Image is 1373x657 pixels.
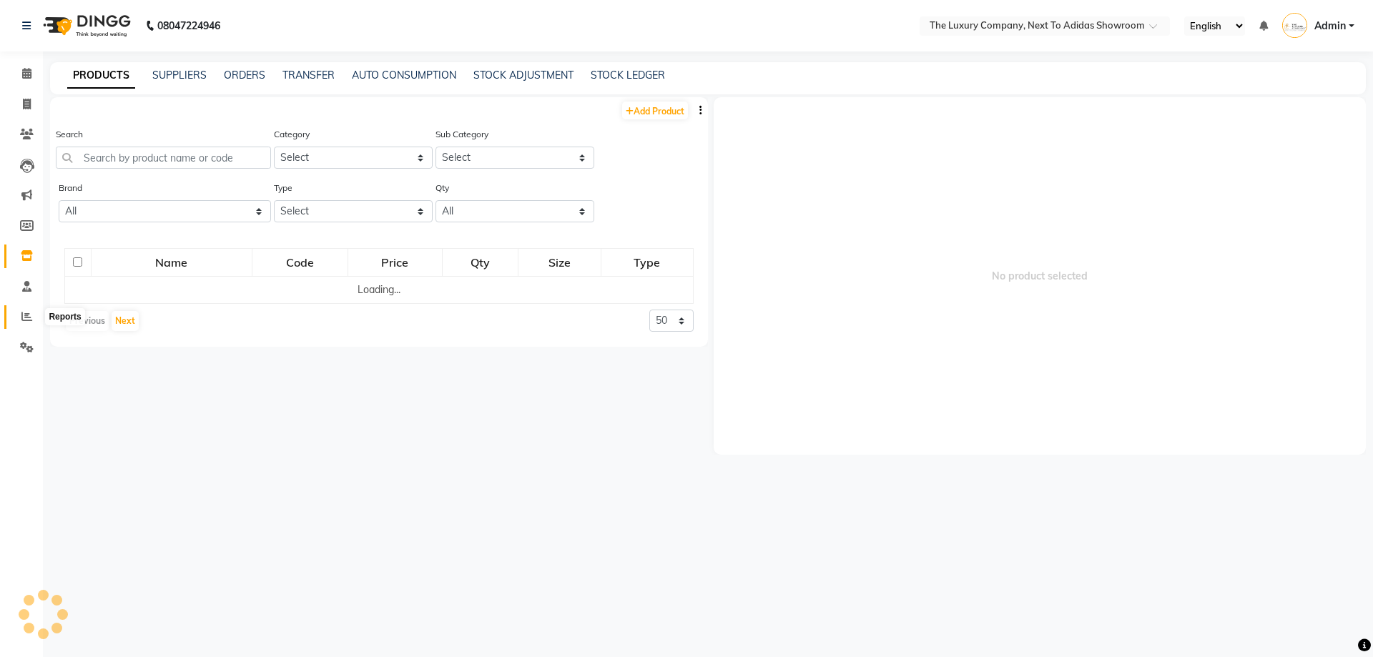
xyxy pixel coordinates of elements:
a: STOCK LEDGER [591,69,665,81]
div: Price [349,250,441,275]
a: TRANSFER [282,69,335,81]
label: Qty [435,182,449,194]
a: PRODUCTS [67,63,135,89]
a: SUPPLIERS [152,69,207,81]
button: Next [112,311,139,331]
label: Brand [59,182,82,194]
div: Qty [443,250,517,275]
span: Admin [1314,19,1346,34]
div: Size [519,250,600,275]
label: Search [56,128,83,141]
div: Type [602,250,692,275]
span: No product selected [714,97,1366,455]
a: AUTO CONSUMPTION [352,69,456,81]
label: Sub Category [435,128,488,141]
label: Category [274,128,310,141]
b: 08047224946 [157,6,220,46]
div: Code [253,250,347,275]
img: logo [36,6,134,46]
a: Add Product [622,102,688,119]
label: Type [274,182,292,194]
div: Reports [45,308,84,325]
td: Loading... [65,277,694,304]
img: Admin [1282,13,1307,38]
a: ORDERS [224,69,265,81]
div: Name [92,250,251,275]
a: STOCK ADJUSTMENT [473,69,574,81]
input: Search by product name or code [56,147,271,169]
